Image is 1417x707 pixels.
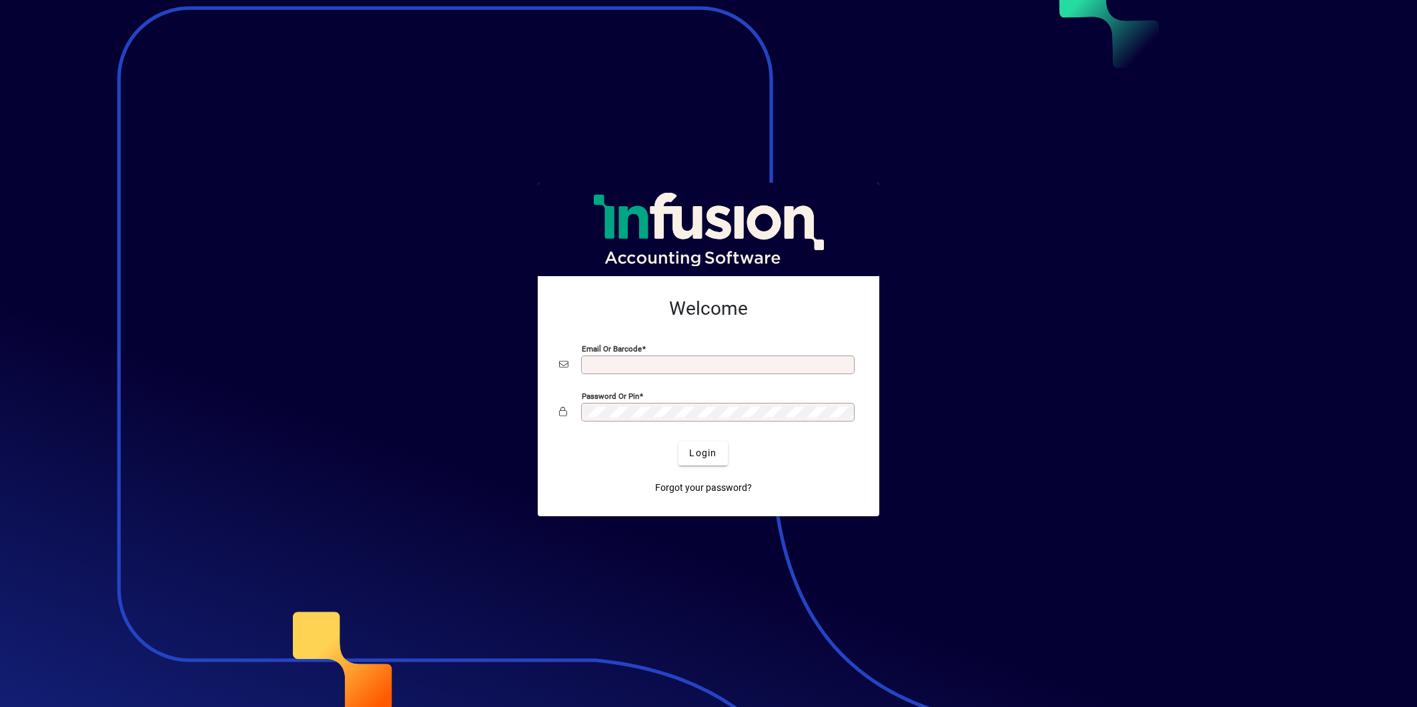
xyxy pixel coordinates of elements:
span: Forgot your password? [655,481,752,495]
a: Forgot your password? [650,476,757,500]
mat-label: Email or Barcode [582,343,642,353]
mat-label: Password or Pin [582,391,639,400]
button: Login [678,442,727,466]
span: Login [689,446,717,460]
h2: Welcome [559,297,858,320]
